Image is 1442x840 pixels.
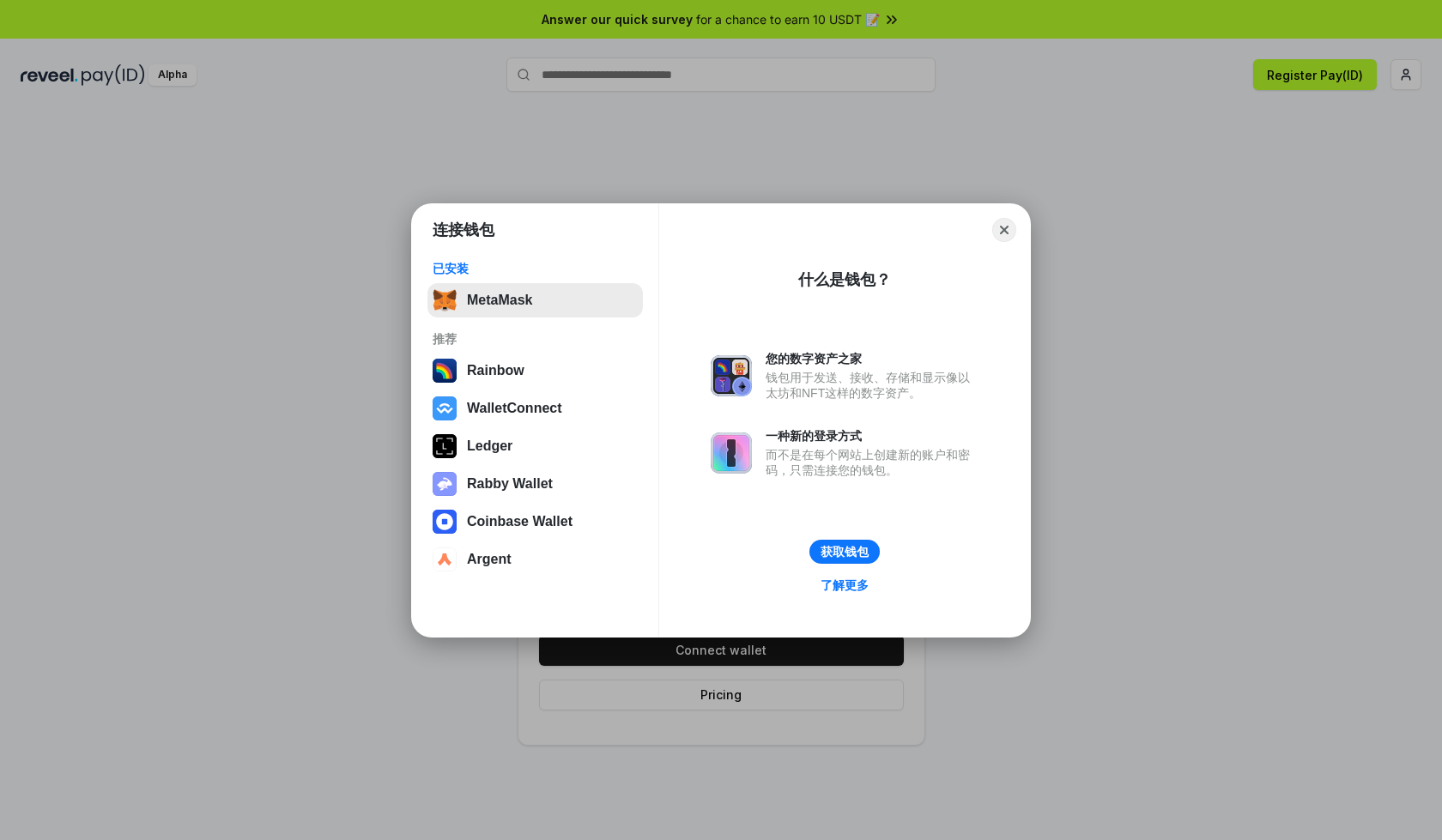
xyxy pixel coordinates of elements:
[433,220,494,240] h1: 连接钱包
[427,429,643,463] button: Ledger
[821,577,869,593] div: 了解更多
[427,467,643,501] button: Rabby Wallet
[433,396,457,420] img: svg+xml,%3Csvg%20width%3D%2228%22%20height%3D%2228%22%20viewBox%3D%220%200%2028%2028%22%20fill%3D...
[467,476,553,492] div: Rabby Wallet
[433,331,638,347] div: 推荐
[766,428,978,444] div: 一种新的登录方式
[809,540,880,564] button: 获取钱包
[766,370,978,401] div: 钱包用于发送、接收、存储和显示像以太坊和NFT这样的数字资产。
[766,351,978,366] div: 您的数字资产之家
[766,447,978,478] div: 而不是在每个网站上创建新的账户和密码，只需连接您的钱包。
[711,355,752,396] img: svg+xml,%3Csvg%20xmlns%3D%22http%3A%2F%2Fwww.w3.org%2F2000%2Fsvg%22%20fill%3D%22none%22%20viewBox...
[821,544,869,559] div: 获取钱包
[433,510,457,534] img: svg+xml,%3Csvg%20width%3D%2228%22%20height%3D%2228%22%20viewBox%3D%220%200%2028%2028%22%20fill%3D...
[467,552,512,567] div: Argent
[427,354,643,388] button: Rainbow
[992,218,1016,242] button: Close
[427,283,643,317] button: MetaMask
[433,359,457,383] img: svg+xml,%3Csvg%20width%3D%22120%22%20height%3D%22120%22%20viewBox%3D%220%200%20120%20120%22%20fil...
[433,288,457,312] img: svg+xml,%3Csvg%20fill%3D%22none%22%20height%3D%2233%22%20viewBox%3D%220%200%2035%2033%22%20width%...
[467,363,524,378] div: Rainbow
[467,514,573,529] div: Coinbase Wallet
[433,547,457,571] img: svg+xml,%3Csvg%20width%3D%2228%22%20height%3D%2228%22%20viewBox%3D%220%200%2028%2028%22%20fill%3D...
[711,432,752,474] img: svg+xml,%3Csvg%20xmlns%3D%22http%3A%2F%2Fwww.w3.org%2F2000%2Fsvg%22%20fill%3D%22none%22%20viewBox...
[427,542,643,577] button: Argent
[467,401,562,416] div: WalletConnect
[427,391,643,426] button: WalletConnect
[427,505,643,539] button: Coinbase Wallet
[467,293,532,308] div: MetaMask
[467,438,512,454] div: Ledger
[798,269,891,290] div: 什么是钱包？
[433,434,457,458] img: svg+xml,%3Csvg%20xmlns%3D%22http%3A%2F%2Fwww.w3.org%2F2000%2Fsvg%22%20width%3D%2228%22%20height%3...
[433,261,638,276] div: 已安装
[433,472,457,496] img: svg+xml,%3Csvg%20xmlns%3D%22http%3A%2F%2Fwww.w3.org%2F2000%2Fsvg%22%20fill%3D%22none%22%20viewBox...
[810,574,879,596] a: 了解更多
